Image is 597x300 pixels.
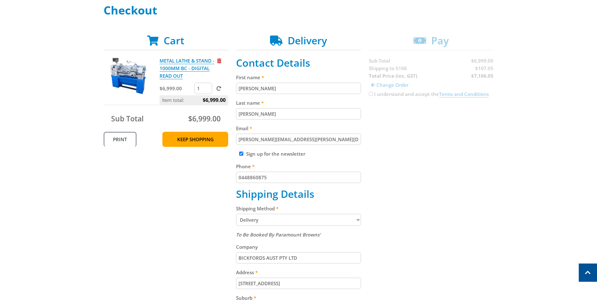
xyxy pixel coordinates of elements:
label: First name [236,74,361,81]
h2: Contact Details [236,57,361,69]
select: Please select a shipping method. [236,214,361,226]
a: METAL LATHE & STAND - 1000MM BC - DIGITAL READ OUT [160,58,214,79]
input: Please enter your first name. [236,83,361,94]
span: Sub Total [111,114,144,124]
label: Sign up for the newsletter [246,151,305,157]
label: Address [236,269,361,276]
input: Please enter your telephone number. [236,172,361,183]
p: Item total: [160,95,228,105]
img: METAL LATHE & STAND - 1000MM BC - DIGITAL READ OUT [110,57,147,95]
p: $6,999.00 [160,85,193,92]
input: Please enter your last name. [236,108,361,119]
h1: Checkout [104,4,494,17]
a: Remove from cart [217,58,221,64]
label: Email [236,125,361,132]
a: Keep Shopping [162,132,228,147]
input: Please enter your address. [236,278,361,289]
label: Shipping Method [236,205,361,212]
h2: Shipping Details [236,188,361,200]
span: Cart [164,34,184,47]
span: $6,999.00 [188,114,221,124]
em: To Be Booked By Paramount Browns' [236,231,321,238]
label: Phone [236,163,361,170]
label: Last name [236,99,361,107]
label: Company [236,243,361,251]
input: Please enter your email address. [236,134,361,145]
span: Delivery [288,34,327,47]
a: Print [104,132,137,147]
span: $6,999.00 [203,95,226,105]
